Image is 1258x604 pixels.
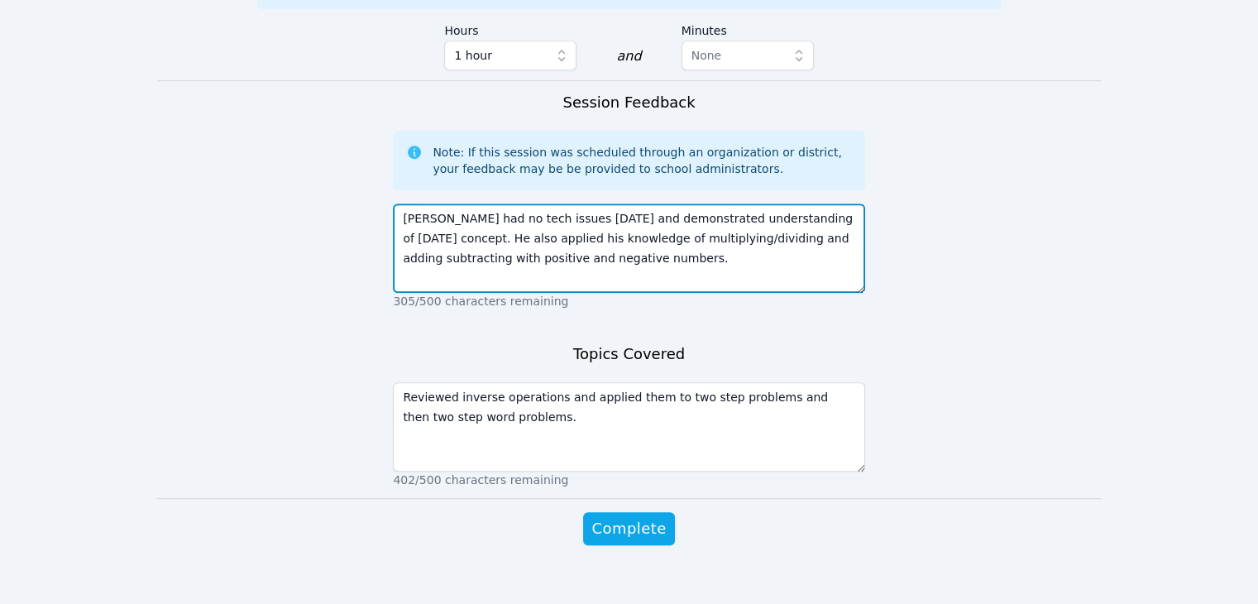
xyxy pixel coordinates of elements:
h3: Session Feedback [562,91,695,114]
label: Hours [444,16,576,41]
p: 305/500 characters remaining [393,293,864,309]
p: 402/500 characters remaining [393,472,864,488]
span: 1 hour [454,46,491,65]
button: None [682,41,814,70]
div: and [616,46,641,66]
span: None [691,49,722,62]
button: 1 hour [444,41,576,70]
textarea: [PERSON_NAME] had no tech issues [DATE] and demonstrated understanding of [DATE] concept. He also... [393,204,864,293]
button: Complete [583,512,674,545]
textarea: Reviewed inverse operations and applied them to two step problems and then two step word problems. [393,382,864,472]
div: Note: If this session was scheduled through an organization or district, your feedback may be be ... [433,144,851,177]
h3: Topics Covered [573,343,685,366]
span: Complete [591,517,666,540]
label: Minutes [682,16,814,41]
